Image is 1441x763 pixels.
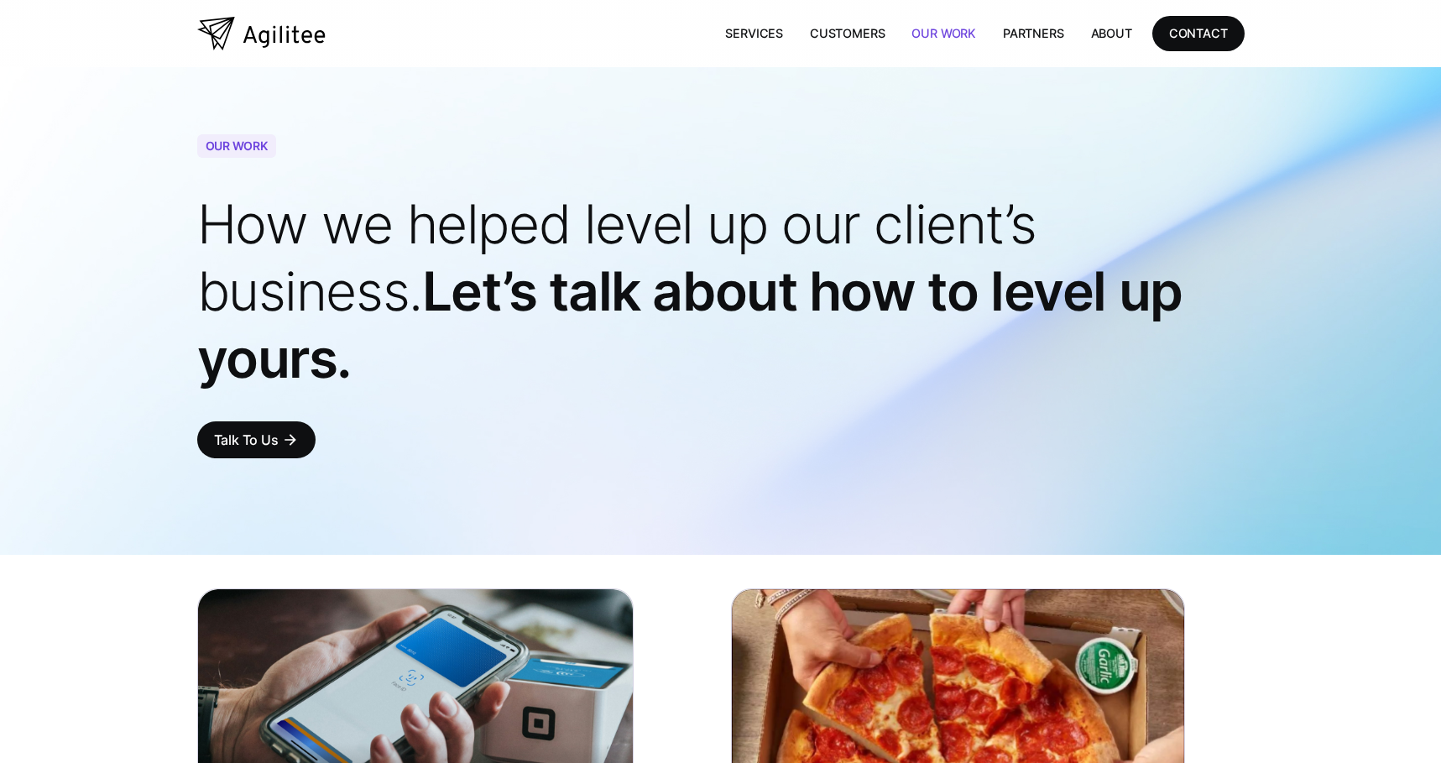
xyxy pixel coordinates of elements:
a: About [1078,16,1146,50]
a: Our Work [898,16,989,50]
a: Partners [989,16,1078,50]
div: OUR WORK [197,134,276,158]
a: home [197,17,326,50]
div: Talk To Us [214,428,279,452]
div: CONTACT [1169,23,1228,44]
a: CONTACT [1152,16,1245,50]
div: arrow_forward [282,431,299,448]
a: Customers [796,16,898,50]
span: How we helped level up our client’s business. [197,191,1036,323]
h1: Let’s talk about how to level up yours. [197,191,1245,392]
a: Services [712,16,796,50]
a: Talk To Usarrow_forward [197,421,316,458]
